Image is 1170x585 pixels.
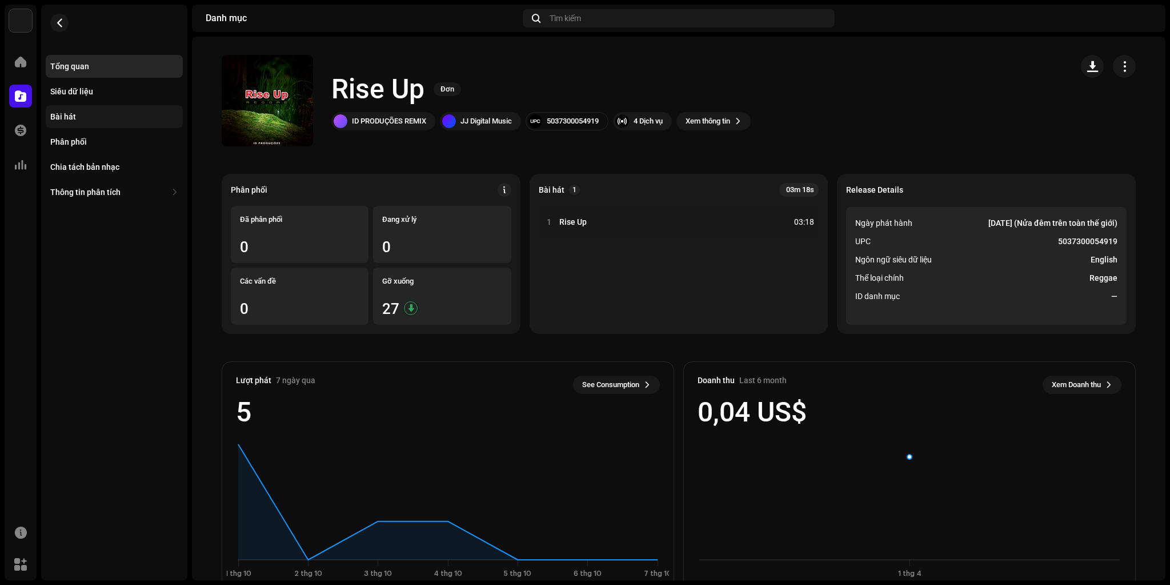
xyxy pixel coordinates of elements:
[898,570,921,577] text: 1 thg 4
[846,185,903,194] strong: Release Details
[779,183,819,197] div: 03m 18s
[50,112,76,121] div: Bài hát
[1111,289,1117,303] strong: —
[539,185,564,194] strong: Bài hát
[276,376,315,385] div: 7 ngày qua
[434,82,461,96] span: Đơn
[50,87,93,96] div: Siêu dữ liệu
[236,376,271,385] div: Lượt phát
[559,217,587,226] strong: Rise Up
[988,216,1117,230] strong: [DATE] (Nửa đêm trên toàn thế giới)
[352,117,426,126] div: ID PRODUÇÕES REMIX
[855,271,904,285] span: Thể loại chính
[547,117,599,126] div: 5037300054919
[50,137,87,146] div: Phân phối
[50,62,89,71] div: Tổng quan
[46,181,183,204] re-m-nav-dropdown: Thông tin phân tích
[1043,376,1121,394] button: Xem Doanh thu
[573,376,660,394] button: See Consumption
[1052,373,1101,396] span: Xem Doanh thu
[686,110,730,133] span: Xem thông tin
[574,570,602,577] text: 6 thg 10
[240,277,359,286] div: Các vấn đề
[1091,253,1117,266] strong: English
[46,55,183,78] re-m-nav-item: Tổng quan
[789,215,814,229] div: 03:18
[434,570,462,577] text: 4 thg 10
[698,376,735,385] div: Doanh thu
[50,188,121,197] div: Thông tin phân tích
[225,570,251,577] text: 1 thg 10
[9,9,32,32] img: 33004b37-325d-4a8b-b51f-c12e9b964943
[1089,271,1117,285] strong: Reggae
[206,14,518,23] div: Danh mục
[550,14,581,23] span: Tìm kiếm
[364,570,392,577] text: 3 thg 10
[46,130,183,153] re-m-nav-item: Phân phối
[240,215,359,224] div: Đã phân phối
[46,80,183,103] re-m-nav-item: Siêu dữ liệu
[382,215,502,224] div: Đang xử lý
[1133,9,1152,27] img: 41084ed8-1a50-43c7-9a14-115e2647b274
[739,376,787,385] div: Last 6 month
[855,253,932,266] span: Ngôn ngữ siêu dữ liệu
[582,373,639,396] span: See Consumption
[504,570,531,577] text: 5 thg 10
[1058,234,1117,248] strong: 5037300054919
[855,216,912,230] span: Ngày phát hành
[46,156,183,178] re-m-nav-item: Chia tách bản nhạc
[294,570,322,577] text: 2 thg 10
[46,105,183,128] re-m-nav-item: Bài hát
[634,117,663,126] div: 4 Dịch vụ
[231,185,267,194] div: Phân phối
[676,112,751,130] button: Xem thông tin
[382,277,502,286] div: Gỡ xuống
[569,185,580,195] p-badge: 1
[331,71,424,108] h1: Rise Up
[855,289,900,303] span: ID danh mục
[855,234,871,248] span: UPC
[644,570,672,577] text: 7 thg 10
[460,117,512,126] div: JJ Digital Music
[50,162,119,172] div: Chia tách bản nhạc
